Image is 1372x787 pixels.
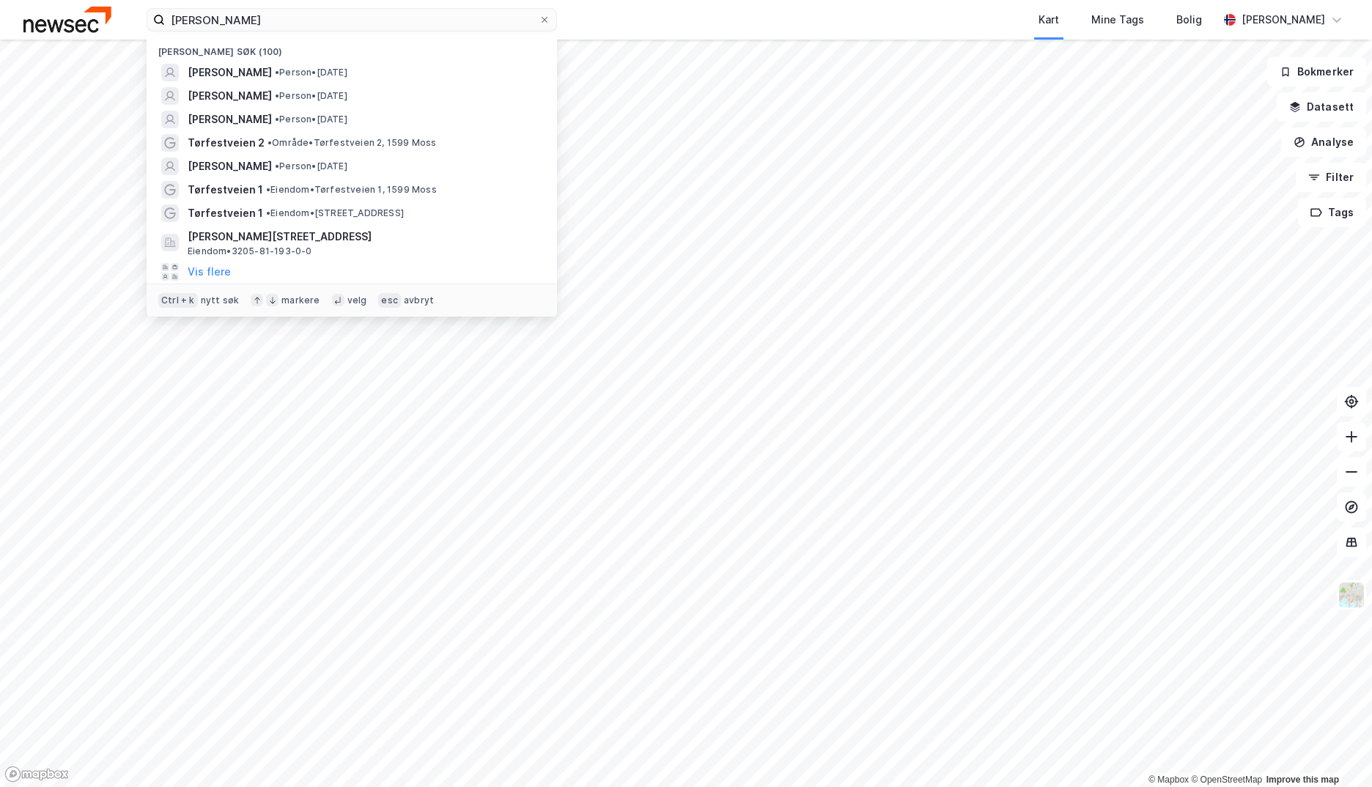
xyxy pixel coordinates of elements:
button: Tags [1298,198,1366,227]
iframe: Chat Widget [1299,717,1372,787]
span: • [268,137,272,148]
div: Ctrl + k [158,293,198,308]
img: newsec-logo.f6e21ccffca1b3a03d2d.png [23,7,111,32]
span: Person • [DATE] [275,67,347,78]
span: Tørfestveien 1 [188,181,263,199]
span: Person • [DATE] [275,160,347,172]
span: [PERSON_NAME] [188,158,272,175]
span: • [266,184,270,195]
span: Eiendom • [STREET_ADDRESS] [266,207,404,219]
a: Improve this map [1266,775,1339,785]
span: [PERSON_NAME][STREET_ADDRESS] [188,228,539,245]
div: avbryt [404,295,434,306]
div: nytt søk [201,295,240,306]
div: markere [281,295,320,306]
input: Søk på adresse, matrikkel, gårdeiere, leietakere eller personer [165,9,539,31]
button: Bokmerker [1267,57,1366,86]
span: Tørfestveien 1 [188,204,263,222]
a: Mapbox [1148,775,1189,785]
button: Vis flere [188,263,231,281]
button: Analyse [1281,128,1366,157]
span: Område • Tørfestveien 2, 1599 Moss [268,137,437,149]
div: Kart [1039,11,1059,29]
span: Person • [DATE] [275,90,347,102]
img: Z [1338,581,1365,609]
span: Eiendom • 3205-81-193-0-0 [188,245,312,257]
div: velg [347,295,367,306]
div: [PERSON_NAME] [1242,11,1325,29]
div: [PERSON_NAME] søk (100) [147,34,557,61]
button: Filter [1296,163,1366,192]
span: • [275,67,279,78]
span: • [275,90,279,101]
span: • [275,114,279,125]
button: Datasett [1277,92,1366,122]
a: OpenStreetMap [1191,775,1262,785]
span: Person • [DATE] [275,114,347,125]
div: Kontrollprogram for chat [1299,717,1372,787]
div: esc [378,293,401,308]
span: [PERSON_NAME] [188,87,272,105]
div: Mine Tags [1091,11,1144,29]
span: Eiendom • Tørfestveien 1, 1599 Moss [266,184,437,196]
span: Tørfestveien 2 [188,134,265,152]
a: Mapbox homepage [4,766,69,783]
span: [PERSON_NAME] [188,64,272,81]
span: • [275,160,279,171]
span: [PERSON_NAME] [188,111,272,128]
span: • [266,207,270,218]
div: Bolig [1176,11,1202,29]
